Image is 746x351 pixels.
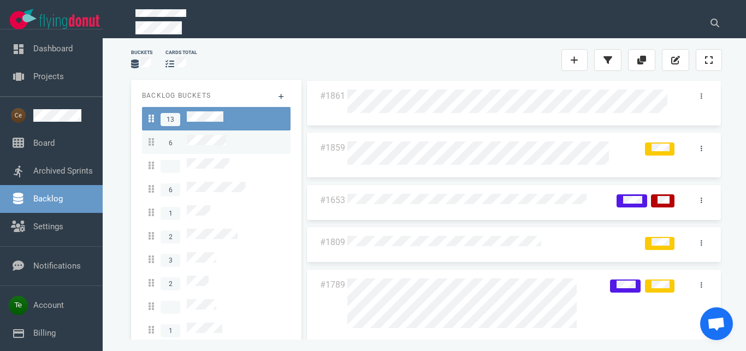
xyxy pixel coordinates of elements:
span: 2 [161,277,180,290]
span: 13 [161,113,180,126]
a: Notifications [33,261,81,271]
span: 3 [161,254,180,267]
a: 6 [142,177,291,201]
span: 6 [161,136,180,150]
span: 1 [161,324,180,337]
span: 6 [161,183,180,197]
a: 2 [142,271,291,295]
span: 1 [161,207,180,220]
a: 1 [142,318,291,342]
div: cards total [165,49,197,56]
a: Account [33,300,64,310]
a: Chat abierto [700,307,733,340]
p: Backlog Buckets [142,91,291,100]
a: #1653 [320,195,345,205]
a: 13 [142,107,291,130]
a: Billing [33,328,56,338]
a: Projects [33,72,64,81]
a: 3 [142,248,291,271]
a: Dashboard [33,44,73,53]
a: #1789 [320,279,345,290]
a: Board [33,138,55,148]
img: Flying Donut text logo [39,14,99,29]
a: Settings [33,222,63,231]
a: Backlog [33,194,63,204]
a: 6 [142,130,291,154]
div: Buckets [131,49,152,56]
a: 1 [142,201,291,224]
a: Archived Sprints [33,166,93,176]
a: 2 [142,224,291,248]
a: #1861 [320,91,345,101]
a: #1859 [320,142,345,153]
span: 2 [161,230,180,243]
a: #1809 [320,237,345,247]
